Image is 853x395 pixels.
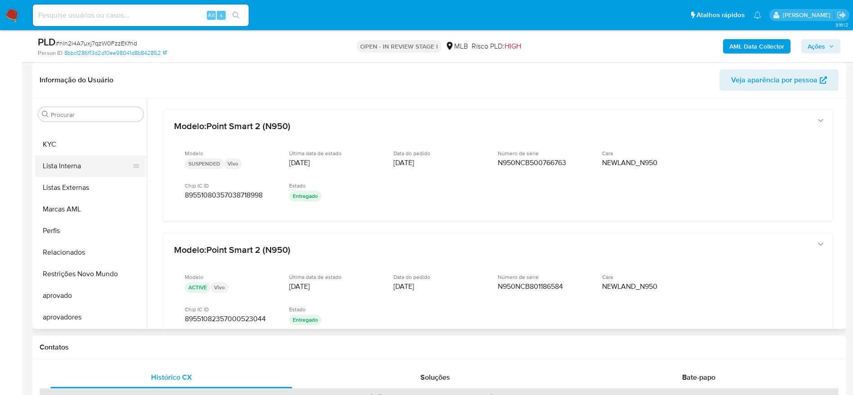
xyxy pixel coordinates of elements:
[808,39,825,54] span: Ações
[56,39,137,48] span: # nin2i4A7uxj7qzW0FzzEKfnd
[151,372,192,382] span: Histórico CX
[40,343,839,352] h1: Contatos
[801,39,840,54] button: Ações
[64,49,167,57] a: 8bbcf286f13d2d10ee98041d8b842852
[729,39,784,54] b: AML Data Collector
[754,11,761,19] a: Notificações
[723,39,790,54] button: AML Data Collector
[731,69,817,91] span: Veja aparência por pessoa
[682,372,715,382] span: Bate-papo
[35,285,147,306] button: aprovado
[38,49,63,57] b: Person ID
[505,41,521,51] span: HIGH
[420,372,450,382] span: Soluções
[697,10,745,20] span: Atalhos rápidos
[357,40,442,53] p: OPEN - IN REVIEW STAGE I
[835,21,849,28] span: 3.161.2
[35,134,147,155] button: KYC
[33,9,249,21] input: Pesquise usuários ou casos...
[35,306,147,328] button: aprovadores
[783,11,834,19] p: lucas.santiago@mercadolivre.com
[35,220,147,242] button: Perfis
[35,242,147,263] button: Relacionados
[472,41,521,51] span: Risco PLD:
[719,69,839,91] button: Veja aparência por pessoa
[35,263,147,285] button: Restrições Novo Mundo
[40,76,113,85] h1: Informação do Usuário
[445,41,468,51] div: MLB
[35,177,147,198] button: Listas Externas
[51,111,140,119] input: Procurar
[38,35,56,49] b: PLD
[208,11,215,19] span: Alt
[220,11,223,19] span: s
[837,10,846,20] a: Sair
[35,155,140,177] button: Lista Interna
[227,9,245,22] button: search-icon
[42,111,49,118] button: Procurar
[35,198,147,220] button: Marcas AML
